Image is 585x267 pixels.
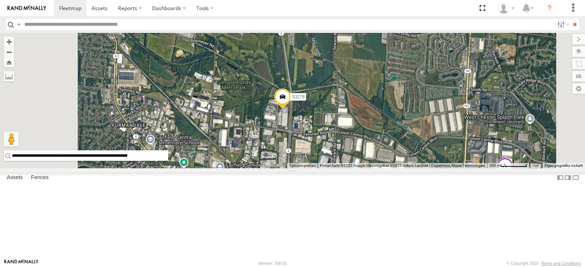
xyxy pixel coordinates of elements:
span: Podaci karte ©2025 Google Slikovni prikaz ©2025 Airbus, Landsat / Copernicus, Maxar Technologies [320,163,485,168]
div: Version: 308.01 [258,261,287,266]
button: Mjerilo karte: 500 m naprema 68 piksela [487,163,529,168]
label: Measure [4,71,14,82]
span: 53278 [292,94,304,99]
label: Map Settings [572,83,585,94]
button: Zoom in [4,37,14,47]
label: Assets [3,172,27,183]
button: Tipkovni prečaci [289,163,315,168]
a: Terms and Conditions [541,261,581,266]
label: Dock Summary Table to the Left [557,172,564,183]
i: ? [544,2,555,14]
span: 500 m [489,163,500,168]
label: Fences [27,172,52,183]
a: Visit our Website [4,260,39,267]
label: Hide Summary Table [572,172,579,183]
label: Search Query [16,19,22,30]
div: © Copyright 2025 - [507,261,581,266]
a: Prijavi pogrešku na karti [545,163,583,168]
img: rand-logo.svg [7,6,46,11]
button: Zoom out [4,47,14,57]
button: Zoom Home [4,57,14,67]
a: Uvjeti (otvara se u novoj kartici) [533,164,539,167]
div: Miky Transport [495,3,517,14]
label: Dock Summary Table to the Right [564,172,572,183]
label: Search Filter Options [554,19,570,30]
button: Povucite Pegmana na kartu da biste otvorili Street View [4,132,19,147]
